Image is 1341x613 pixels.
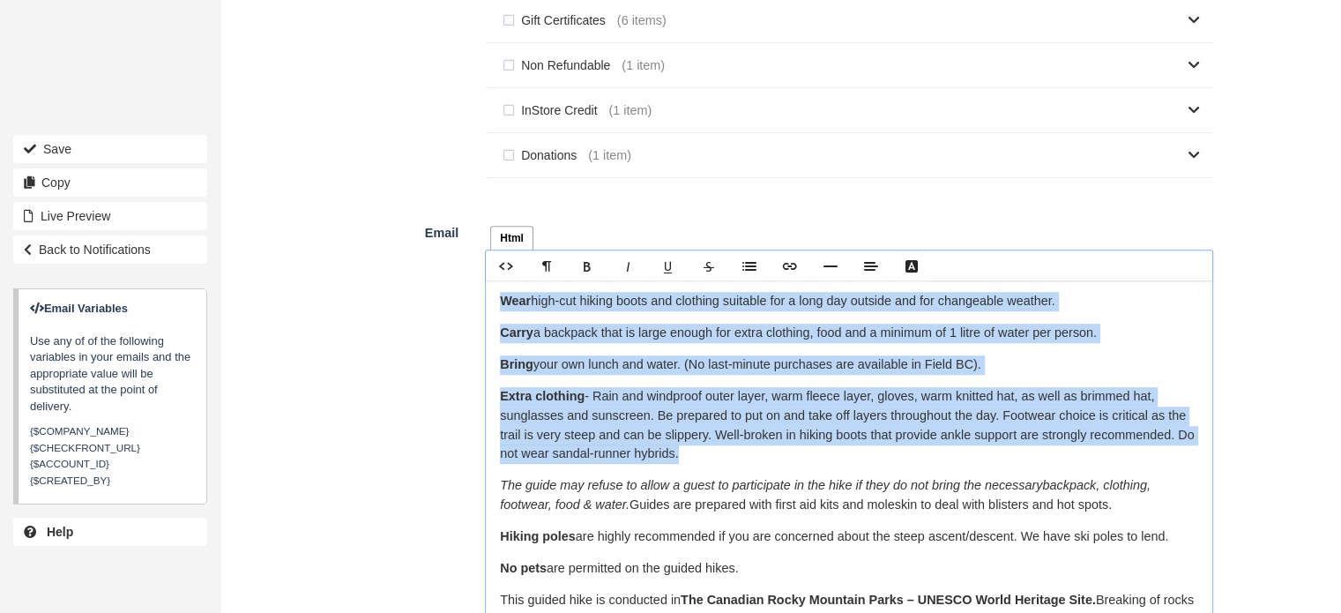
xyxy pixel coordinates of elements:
a: Copy [13,168,207,197]
em: The guide may refuse to allow a guest to participate in the hike if they do not bring the necessary [500,478,1042,492]
span: (1 item) [622,56,665,75]
a: Bold [567,251,607,280]
p: high-cut hiking boots and clothing suitable for a long day outside and for changeable weather. [500,292,1198,311]
label: Donations [498,142,588,168]
button: Live Preview [13,202,207,230]
a: Italic [607,251,648,280]
a: Format [526,251,567,280]
strong: Carry [500,325,533,340]
strong: Hiking poles [500,529,576,543]
a: Lists [729,251,770,280]
strong: Extra clothing [500,389,585,403]
a: Underline [648,251,689,280]
strong: The Canadian Rocky Mountain Parks – UNESCO World Heritage Site. [681,593,1096,607]
em: backpack, clothing, footwear, food & water. [500,478,1151,512]
label: Gift Certificates [498,7,617,34]
b: Help [47,525,73,539]
strong: Wear [500,294,531,308]
span: (6 items) [617,11,667,30]
a: HTML [486,251,526,280]
p: Use any of of the following variables in your emails and the appropriate value will be substitute... [30,301,195,415]
strong: No pets [500,561,547,575]
strong: Bring [500,357,533,371]
a: Strikethrough [689,251,729,280]
p: your own lunch and water. (No last-minute purchases are available in Field BC). [500,355,1198,375]
label: Non Refundable [498,52,622,78]
button: Save [13,135,207,163]
p: Guides are prepared with first aid kits and moleskin to deal with blisters and hot spots. [500,476,1198,514]
p: a backpack that is large enough for extra clothing, food and a minimum of 1 litre of water per pe... [500,324,1198,343]
a: Line [810,251,851,280]
span: (1 item) [608,101,652,120]
a: Back to Notifications [13,235,207,264]
label: Email [220,218,472,243]
a: Link [770,251,810,280]
a: Help [13,518,207,546]
a: Html [490,226,533,250]
p: are permitted on the guided hikes. [500,559,1198,579]
p: - Rain and windproof outer layer, warm fleece layer, gloves, warm knitted hat, as well as brimmed... [500,387,1198,463]
p: are highly recommended if you are concerned about the steep ascent/descent. We have ski poles to ... [500,527,1198,547]
strong: Email Variables [30,302,128,315]
a: Align [851,251,891,280]
label: InStore Credit [498,97,608,123]
a: Text Color [891,251,932,280]
span: (1 item) [588,146,631,165]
